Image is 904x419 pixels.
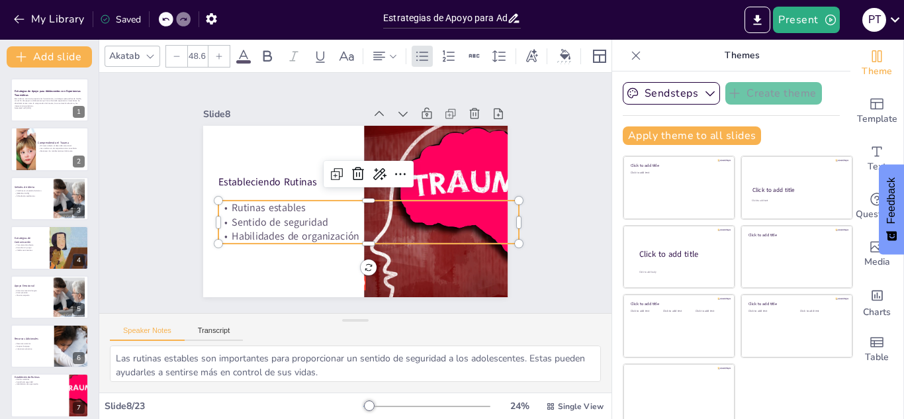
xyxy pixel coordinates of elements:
button: Speaker Notes [110,326,185,341]
strong: Estrategias de Apoyo para Adolescentes con Experiencias Traumáticas [15,90,81,97]
p: Reconocer las manifestaciones del trauma [38,149,89,152]
p: Cambios en el estado de ánimo [15,189,50,192]
span: Media [864,255,890,269]
div: Akatab [107,47,142,65]
p: Estableciendo Rutinas [218,175,416,189]
button: Transcript [185,326,244,341]
p: Escuchar sin juzgar [15,246,46,249]
div: Change the overall theme [850,40,903,87]
button: Export to PowerPoint [745,7,770,33]
div: Click to add text [800,310,842,313]
span: Feedback [885,177,897,224]
div: Click to add title [639,249,724,260]
div: Slide 8 / 23 [105,400,363,412]
div: 7 [11,373,89,417]
input: Insert title [383,9,507,28]
div: Text effects [521,46,541,67]
div: Add a table [850,326,903,373]
div: Saved [100,13,141,26]
div: Estrategias de Apoyo para Adolescentes con Experiencias TraumáticasEste taller se centra en propo... [11,78,89,122]
div: Click to add text [631,310,660,313]
span: Questions [856,207,899,222]
div: Click to add title [752,186,840,194]
div: Add text boxes [850,135,903,183]
div: Layout [589,46,610,67]
p: Rutinas estables [218,201,519,215]
div: 1 [73,106,85,118]
div: 5 [73,303,85,315]
p: Estableciendo Rutinas [15,375,66,379]
p: Rutinas estables [15,379,66,381]
p: Sentido de seguridad [218,215,519,230]
p: Este taller se centra en proporcionar herramientas y estrategias para padres de familia, con el f... [15,97,85,107]
div: Add images, graphics, shapes or video [850,230,903,278]
p: Apoyo Emocional [15,284,50,288]
p: Comprendiendo el Trauma [38,140,89,144]
div: Click to add text [663,310,693,313]
span: Charts [863,305,891,320]
button: My Library [10,9,90,30]
div: P T [862,8,886,32]
p: Recursos Adicionales [15,337,66,341]
div: Click to add text [696,310,725,313]
div: 3 [73,205,85,216]
div: Click to add title [748,301,843,306]
div: Get real-time input from your audience [850,183,903,230]
p: Recursos externos [15,343,66,346]
p: Habilidades de organización [218,230,519,244]
div: 7 [73,402,85,414]
button: Add slide [7,46,92,68]
button: Create theme [725,82,822,105]
span: Single View [558,401,604,412]
button: Present [773,7,839,33]
textarea: Las rutinas estables son importantes para proporcionar un sentido de seguridad a los adolescentes... [110,346,601,382]
div: 2 [73,156,85,167]
div: Click to add text [748,310,790,313]
div: 4 [73,254,85,266]
div: Add charts and graphs [850,278,903,326]
p: [MEDICAL_DATA] [15,192,50,195]
span: Theme [862,64,892,79]
span: Table [865,350,889,365]
p: Habilidades de organización [15,383,66,386]
p: Estar presente [15,291,50,294]
button: Sendsteps [623,82,720,105]
div: https://cdn.sendsteps.com/images/slides/2025_02_09_04_55-6j9_UNfPVnwa6OIb.jpegComprendiendo el Tr... [11,127,89,171]
p: Generated with [URL] [15,107,85,110]
p: Themes [647,40,837,71]
p: Dificultades académicas [15,195,50,197]
button: Apply theme to all slides [623,126,761,145]
div: Click to add title [631,301,725,306]
div: Click to add title [631,163,725,168]
p: Literatura relevante [15,348,66,350]
div: https://cdn.sendsteps.com/images/slides/2025_02_09_04_55-n0QMip_Q_24Hb9EX.jpegSeñales de AlertaCa... [11,177,89,220]
p: Los cambios en el comportamiento son señales [38,147,89,150]
div: Click to add text [631,171,725,175]
p: Validar sentimientos [15,249,46,252]
p: Estrategias de Comunicación [15,236,46,244]
button: P T [862,7,886,33]
div: Click to add body [639,271,723,274]
div: 24 % [504,400,535,412]
div: Slide 8 [203,108,365,120]
div: Click to add title [748,232,843,237]
div: https://cdn.sendsteps.com/images/slides/2025_02_09_04_55-0eNOjG8hS9SWjSVE.jpegRecursos Adicionale... [11,324,89,368]
div: Add ready made slides [850,87,903,135]
div: https://cdn.sendsteps.com/images/logo/sendsteps_logo_white.pnghttps://cdn.sendsteps.com/images/lo... [11,226,89,269]
div: Background color [555,49,575,63]
div: 6 [73,352,85,364]
div: Click to add text [752,199,840,203]
span: Text [868,160,886,174]
p: Entorno emocional seguro [15,289,50,292]
p: Señales de Alerta [15,185,50,189]
p: Mostrar empatía [15,294,50,297]
p: Comunicación abierta [15,244,46,247]
p: El trauma afecta el desarrollo emocional [38,144,89,147]
span: Template [857,112,897,126]
button: Feedback - Show survey [879,164,904,254]
p: Sentido de seguridad [15,381,66,383]
div: https://cdn.sendsteps.com/images/slides/2025_02_09_04_55-gyV8qvsxbTGCfLl2.jpegApoyo EmocionalEnto... [11,275,89,319]
p: Grupos de apoyo [15,345,66,348]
